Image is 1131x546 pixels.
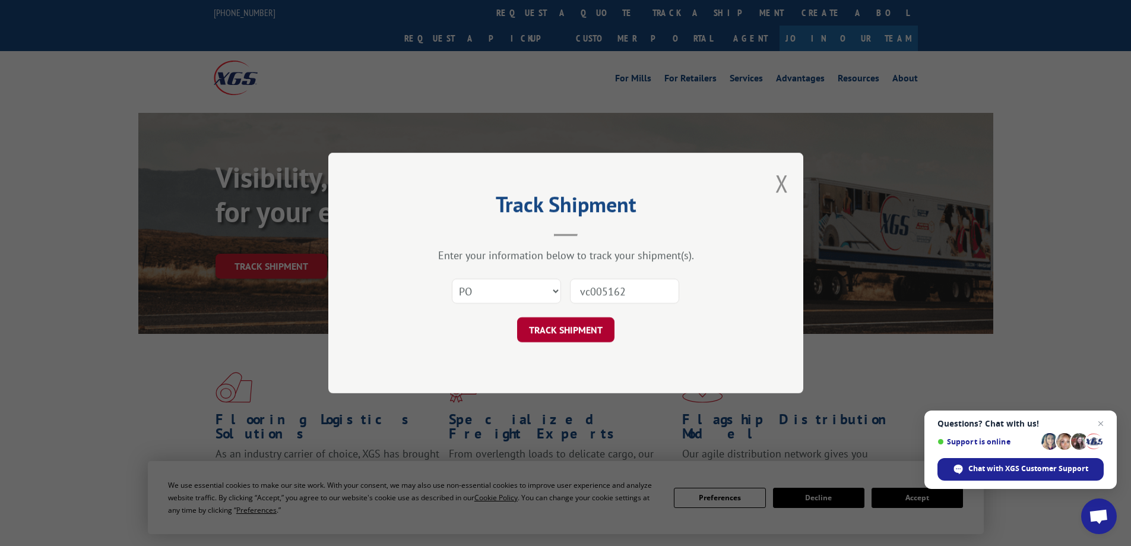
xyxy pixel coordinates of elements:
[775,168,788,199] button: Close modal
[968,463,1088,474] span: Chat with XGS Customer Support
[937,458,1104,481] div: Chat with XGS Customer Support
[1081,498,1117,534] div: Open chat
[937,419,1104,428] span: Questions? Chat with us!
[388,248,744,262] div: Enter your information below to track your shipment(s).
[1094,416,1108,431] span: Close chat
[517,317,614,342] button: TRACK SHIPMENT
[570,279,679,304] input: Number(s)
[388,196,744,219] h2: Track Shipment
[937,437,1037,446] span: Support is online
